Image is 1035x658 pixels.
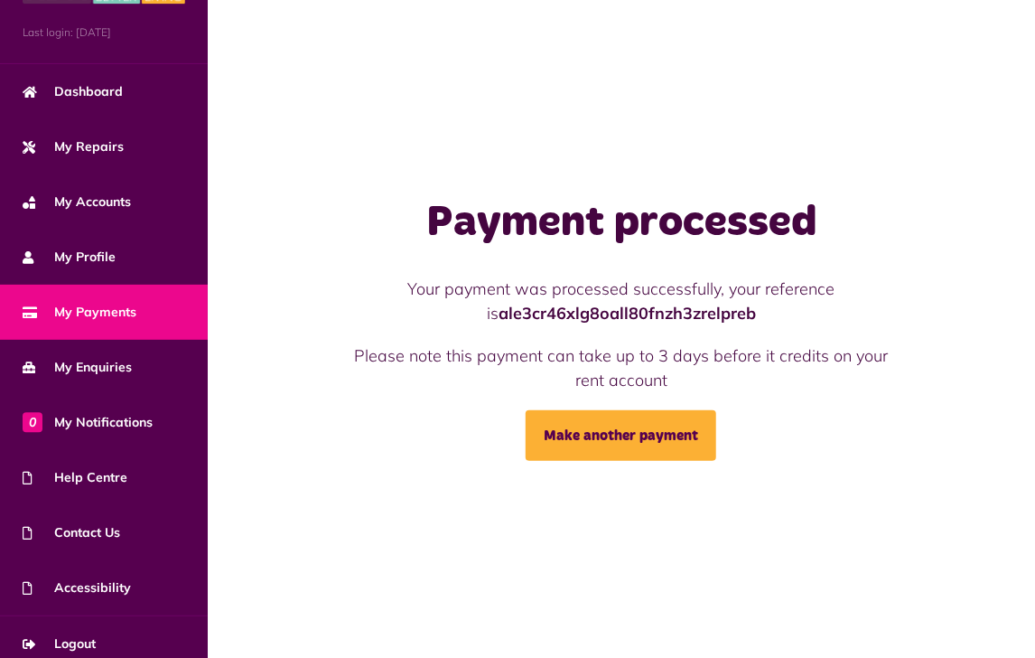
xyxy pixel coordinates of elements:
span: My Accounts [23,193,131,211]
span: Help Centre [23,468,127,487]
p: Your payment was processed successfully, your reference is [341,277,900,325]
span: 0 [23,412,42,432]
span: Logout [23,634,96,653]
span: Last login: [DATE] [23,24,185,41]
span: Accessibility [23,578,131,597]
strong: ale3cr46xlg8oall80fnzh3zrelpreb [499,303,756,324]
span: Dashboard [23,82,123,101]
span: My Payments [23,303,136,322]
a: Make another payment [526,410,716,461]
span: My Notifications [23,413,153,432]
span: Contact Us [23,523,120,542]
span: My Enquiries [23,358,132,377]
span: My Profile [23,248,116,267]
p: Please note this payment can take up to 3 days before it credits on your rent account [341,343,900,392]
span: My Repairs [23,137,124,156]
h1: Payment processed [341,197,900,249]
